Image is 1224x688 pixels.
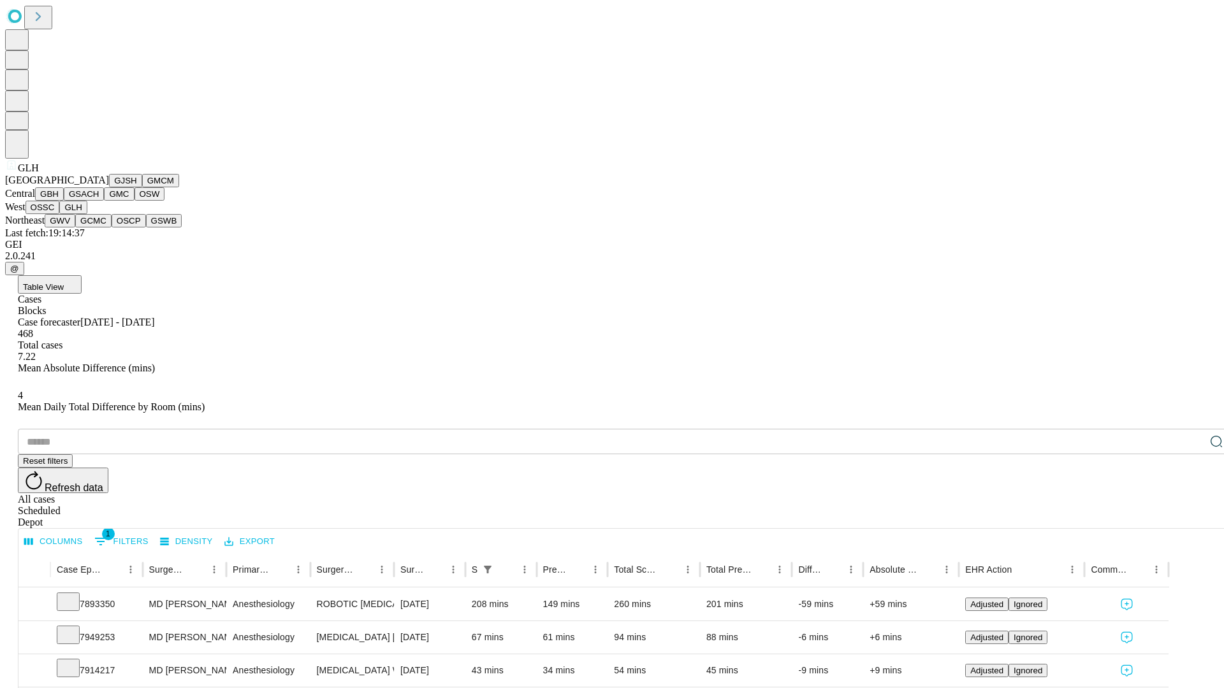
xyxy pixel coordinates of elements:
button: Adjusted [965,631,1009,644]
button: Density [157,532,216,552]
div: 45 mins [706,654,786,687]
div: Predicted In Room Duration [543,564,568,575]
div: Absolute Difference [870,564,919,575]
span: GLH [18,162,39,173]
button: Sort [661,561,679,578]
div: [MEDICAL_DATA] [MEDICAL_DATA] AND OR [MEDICAL_DATA] [317,621,388,654]
div: Anesthesiology [233,588,303,620]
div: 201 mins [706,588,786,620]
button: Menu [122,561,140,578]
button: Sort [104,561,122,578]
div: 7949253 [57,621,136,654]
button: Show filters [91,531,152,552]
button: Table View [18,275,82,294]
div: 7893350 [57,588,136,620]
div: 67 mins [472,621,530,654]
button: GJSH [109,174,142,187]
span: 1 [102,527,115,540]
span: 468 [18,328,33,339]
span: 7.22 [18,351,36,362]
button: Sort [272,561,289,578]
div: +6 mins [870,621,952,654]
button: Sort [920,561,938,578]
div: GEI [5,239,1219,250]
div: 208 mins [472,588,530,620]
button: Refresh data [18,468,108,493]
span: Mean Daily Total Difference by Room (mins) [18,401,205,412]
span: Last fetch: 19:14:37 [5,227,85,238]
div: ROBOTIC [MEDICAL_DATA] [MEDICAL_DATA] WITH REMOVAL TUBES AND/OR OVARIES FOR UTERUS GREATER THAN 2... [317,588,388,620]
div: Anesthesiology [233,654,303,687]
button: GMCM [142,174,179,187]
div: Primary Service [233,564,270,575]
span: Table View [23,282,64,292]
div: 54 mins [614,654,694,687]
span: [DATE] - [DATE] [80,317,154,327]
button: GMC [104,187,134,201]
div: +59 mins [870,588,952,620]
div: +9 mins [870,654,952,687]
button: Sort [569,561,586,578]
button: Menu [679,561,697,578]
div: 34 mins [543,654,602,687]
button: OSSC [25,201,60,214]
button: Expand [25,660,44,682]
span: Ignored [1014,633,1042,642]
span: Northeast [5,215,45,226]
div: MD [PERSON_NAME] [149,621,220,654]
div: 2.0.241 [5,250,1219,262]
button: Sort [824,561,842,578]
div: Total Scheduled Duration [614,564,660,575]
div: Case Epic Id [57,564,103,575]
button: Sort [187,561,205,578]
button: GWV [45,214,75,227]
button: Adjusted [965,664,1009,677]
button: GCMC [75,214,112,227]
span: Central [5,188,35,199]
span: Ignored [1014,666,1042,675]
div: [DATE] [400,621,459,654]
button: Menu [373,561,391,578]
button: Sort [1130,561,1147,578]
div: [DATE] [400,654,459,687]
div: Total Predicted Duration [706,564,752,575]
span: Reset filters [23,456,68,466]
button: Ignored [1009,664,1047,677]
button: Sort [498,561,516,578]
button: Menu [1063,561,1081,578]
div: Surgery Date [400,564,425,575]
div: 94 mins [614,621,694,654]
div: 260 mins [614,588,694,620]
button: Export [221,532,278,552]
span: Adjusted [970,599,1003,609]
span: Case forecaster [18,317,80,327]
div: 149 mins [543,588,602,620]
button: Ignored [1009,631,1047,644]
span: Adjusted [970,666,1003,675]
button: Menu [444,561,462,578]
button: Adjusted [965,598,1009,611]
button: Menu [205,561,223,578]
span: [GEOGRAPHIC_DATA] [5,175,109,185]
button: GSWB [146,214,182,227]
div: -6 mins [798,621,857,654]
button: GSACH [64,187,104,201]
div: -9 mins [798,654,857,687]
span: @ [10,264,19,273]
button: GLH [59,201,87,214]
button: Menu [1147,561,1165,578]
div: 43 mins [472,654,530,687]
div: Difference [798,564,823,575]
button: Expand [25,627,44,649]
div: 88 mins [706,621,786,654]
button: Ignored [1009,598,1047,611]
button: Sort [1013,561,1031,578]
div: MD [PERSON_NAME] [149,654,220,687]
button: Sort [426,561,444,578]
button: Menu [771,561,789,578]
span: 4 [18,390,23,401]
button: Menu [516,561,534,578]
div: 61 mins [543,621,602,654]
button: Show filters [479,561,497,578]
button: Menu [842,561,860,578]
